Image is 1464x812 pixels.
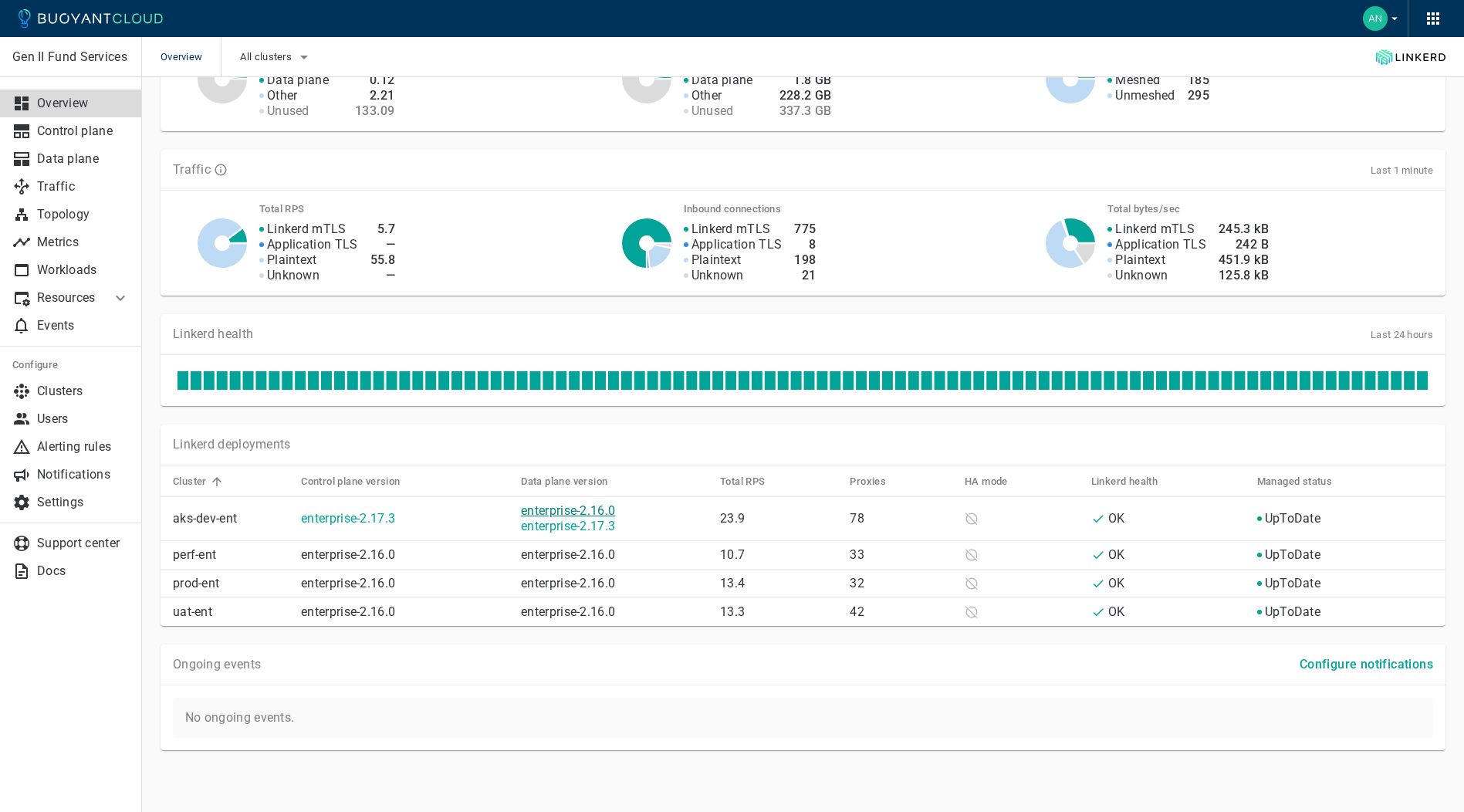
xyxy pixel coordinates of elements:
[37,563,130,579] p: Docs
[794,252,816,268] h4: 198
[1257,475,1333,488] h5: Managed status
[173,437,291,452] p: Linkerd deployments
[1108,576,1125,591] p: OK
[301,475,400,488] h5: Control plane version
[173,657,261,672] p: Ongoing events
[267,88,298,103] p: Other
[37,123,130,139] p: Control plane
[1188,73,1209,88] h4: 185
[691,88,722,103] p: Other
[720,604,837,620] p: 13.3
[850,475,906,489] span: Proxies
[267,73,329,88] p: Data plane
[355,73,394,88] h4: 0.12
[37,536,130,551] p: Support center
[267,252,317,268] p: Plaintext
[370,252,396,268] h4: 55.8
[521,519,615,533] a: enterprise-2.17.3
[1363,6,1388,31] img: Andres Triana
[37,495,130,510] p: Settings
[370,222,396,237] h4: 5.7
[37,318,130,333] p: Events
[691,237,783,252] p: Application TLS
[37,411,130,427] p: Users
[1371,329,1433,340] span: Last 24 hours
[301,547,395,562] a: enterprise-2.16.0
[214,163,228,177] svg: TLS data is compiled from traffic seen by Linkerd proxies. RPS and TCP bytes reflect both inbound...
[370,268,396,283] h4: —
[1293,656,1439,671] a: Configure notifications
[37,467,130,482] p: Notifications
[37,262,130,278] p: Workloads
[173,698,1433,738] p: No ongoing events.
[173,547,289,563] p: perf-ent
[267,103,309,119] p: Unused
[12,49,129,65] p: Gen II Fund Services
[794,268,816,283] h4: 21
[173,576,289,591] p: prod-ent
[301,576,395,590] a: enterprise-2.16.0
[301,511,395,526] a: enterprise-2.17.3
[521,475,627,489] span: Data plane version
[720,547,837,563] p: 10.7
[355,103,394,119] h4: 133.09
[173,475,227,489] span: Cluster
[355,88,394,103] h4: 2.21
[1188,88,1209,103] h4: 295
[173,326,253,342] p: Linkerd health
[794,237,816,252] h4: 8
[1115,268,1168,283] p: Unknown
[1265,547,1320,563] p: UpToDate
[1265,511,1320,526] p: UpToDate
[850,547,952,563] p: 33
[1108,511,1125,526] p: OK
[850,604,952,620] p: 42
[1115,252,1165,268] p: Plaintext
[240,46,313,69] button: All clusters
[1265,576,1320,591] p: UpToDate
[521,475,607,488] h5: Data plane version
[691,268,744,283] p: Unknown
[37,207,130,222] p: Topology
[720,576,837,591] p: 13.4
[720,475,786,489] span: Total RPS
[37,151,130,167] p: Data plane
[1371,164,1433,176] span: Last 1 minute
[37,179,130,195] p: Traffic
[779,103,832,119] h4: 337.3 GB
[691,252,742,268] p: Plaintext
[173,511,289,526] p: aks-dev-ent
[1219,252,1269,268] h4: 451.9 kB
[173,162,211,178] p: Traffic
[1219,268,1269,283] h4: 125.8 kB
[720,475,766,488] h5: Total RPS
[1091,475,1158,488] h5: Linkerd health
[521,576,615,590] a: enterprise-2.16.0
[691,103,734,119] p: Unused
[1108,547,1125,563] p: OK
[1091,475,1178,489] span: Linkerd health
[850,576,952,591] p: 32
[850,511,952,526] p: 78
[37,439,130,455] p: Alerting rules
[521,547,615,562] a: enterprise-2.16.0
[173,604,289,620] p: uat-ent
[965,475,1028,489] span: HA mode
[12,359,130,371] h5: Configure
[1257,475,1353,489] span: Managed status
[521,604,615,619] a: enterprise-2.16.0
[1293,651,1439,678] button: Configure notifications
[1115,222,1195,237] p: Linkerd mTLS
[521,503,615,518] a: enterprise-2.16.0
[37,384,130,399] p: Clusters
[720,511,837,526] p: 23.9
[691,222,771,237] p: Linkerd mTLS
[691,73,753,88] p: Data plane
[1219,222,1269,237] h4: 245.3 kB
[267,268,320,283] p: Unknown
[1115,237,1206,252] p: Application TLS
[37,96,130,111] p: Overview
[301,475,420,489] span: Control plane version
[1300,657,1433,672] h4: Configure notifications
[794,222,816,237] h4: 775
